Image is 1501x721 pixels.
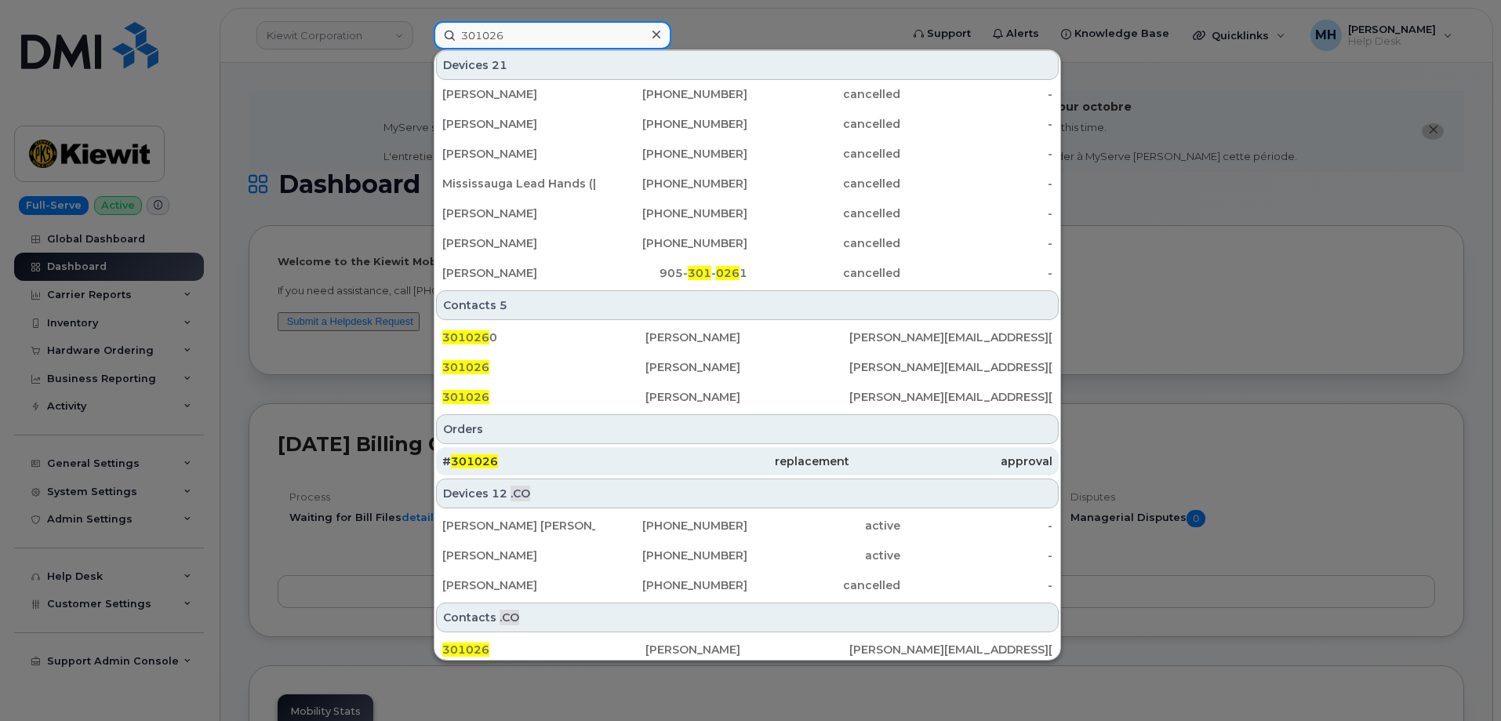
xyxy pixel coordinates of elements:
div: [PERSON_NAME][EMAIL_ADDRESS][PERSON_NAME][PERSON_NAME][DOMAIN_NAME] [849,330,1052,345]
a: [PERSON_NAME]905-301-0261cancelled- [436,259,1059,287]
div: [PHONE_NUMBER] [595,577,748,593]
div: [PERSON_NAME] [442,235,595,251]
a: [PERSON_NAME][PHONE_NUMBER]cancelled- [436,571,1059,599]
a: [PERSON_NAME][PHONE_NUMBER]cancelled- [436,110,1059,138]
div: [PERSON_NAME] [442,265,595,281]
a: [PERSON_NAME][PHONE_NUMBER]cancelled- [436,199,1059,228]
span: 301026 [442,330,489,344]
div: - [900,206,1053,221]
div: Mississauga Lead Hands ([PERSON_NAME]/[PERSON_NAME]) [442,176,595,191]
div: [PERSON_NAME] [645,330,849,345]
div: Contacts [436,290,1059,320]
span: 026 [716,266,740,280]
a: [PERSON_NAME] [PERSON_NAME][PHONE_NUMBER]active- [436,512,1059,540]
div: cancelled [747,235,900,251]
div: - [900,86,1053,102]
span: 301026 [451,454,498,468]
a: [PERSON_NAME][PHONE_NUMBER]cancelled- [436,140,1059,168]
a: 301026[PERSON_NAME][PERSON_NAME][EMAIL_ADDRESS][PERSON_NAME][DOMAIN_NAME] [436,635,1059,664]
div: [PERSON_NAME] [442,577,595,593]
div: [PERSON_NAME] [442,86,595,102]
div: cancelled [747,146,900,162]
div: 0 [442,330,645,345]
div: - [900,518,1053,533]
div: cancelled [747,206,900,221]
div: [PERSON_NAME][EMAIL_ADDRESS][PERSON_NAME][DOMAIN_NAME] [849,389,1052,405]
div: replacement [645,453,849,469]
div: [PERSON_NAME] [442,548,595,563]
div: cancelled [747,176,900,191]
div: - [900,116,1053,132]
div: active [747,518,900,533]
span: 301026 [442,390,489,404]
div: Devices [436,479,1059,508]
div: [PHONE_NUMBER] [595,235,748,251]
div: [PERSON_NAME] [645,389,849,405]
a: Mississauga Lead Hands ([PERSON_NAME]/[PERSON_NAME])[PHONE_NUMBER]cancelled- [436,169,1059,198]
a: 301026[PERSON_NAME][PERSON_NAME][EMAIL_ADDRESS][PERSON_NAME][DOMAIN_NAME] [436,353,1059,381]
div: - [900,577,1053,593]
div: [PHONE_NUMBER] [595,86,748,102]
div: - [900,235,1053,251]
iframe: Messenger Launcher [1433,653,1489,709]
div: cancelled [747,116,900,132]
div: [PHONE_NUMBER] [595,518,748,533]
div: [PERSON_NAME] [442,206,595,221]
div: [PHONE_NUMBER] [595,206,748,221]
div: [PERSON_NAME] [645,359,849,375]
div: - [900,548,1053,563]
div: [PERSON_NAME] [442,116,595,132]
div: [PHONE_NUMBER] [595,146,748,162]
div: [PERSON_NAME][EMAIL_ADDRESS][PERSON_NAME][DOMAIN_NAME] [849,359,1052,375]
a: 3010260[PERSON_NAME][PERSON_NAME][EMAIL_ADDRESS][PERSON_NAME][PERSON_NAME][DOMAIN_NAME] [436,323,1059,351]
div: [PERSON_NAME] [442,146,595,162]
div: Orders [436,414,1059,444]
div: cancelled [747,265,900,281]
div: # [442,453,645,469]
div: active [747,548,900,563]
a: #301026replacementapproval [436,447,1059,475]
span: .CO [500,610,519,625]
div: cancelled [747,86,900,102]
div: [PERSON_NAME][EMAIL_ADDRESS][PERSON_NAME][DOMAIN_NAME] [849,642,1052,657]
div: [PHONE_NUMBER] [595,176,748,191]
div: Contacts [436,603,1059,632]
span: 301026 [442,360,489,374]
div: approval [849,453,1052,469]
span: 21 [492,57,507,73]
div: [PERSON_NAME] [645,642,849,657]
div: - [900,176,1053,191]
span: .CO [511,486,530,501]
div: [PHONE_NUMBER] [595,548,748,563]
div: [PERSON_NAME] [PERSON_NAME] [442,518,595,533]
span: 12 [492,486,507,501]
a: [PERSON_NAME][PHONE_NUMBER]active- [436,541,1059,570]
span: 5 [500,297,507,313]
a: 301026[PERSON_NAME][PERSON_NAME][EMAIL_ADDRESS][PERSON_NAME][DOMAIN_NAME] [436,383,1059,411]
div: - [900,265,1053,281]
div: [PHONE_NUMBER] [595,116,748,132]
div: cancelled [747,577,900,593]
span: 301 [688,266,711,280]
div: 905- - 1 [595,265,748,281]
a: [PERSON_NAME][PHONE_NUMBER]cancelled- [436,80,1059,108]
div: - [900,146,1053,162]
div: Devices [436,50,1059,80]
span: 301026 [442,643,489,657]
a: [PERSON_NAME][PHONE_NUMBER]cancelled- [436,229,1059,257]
